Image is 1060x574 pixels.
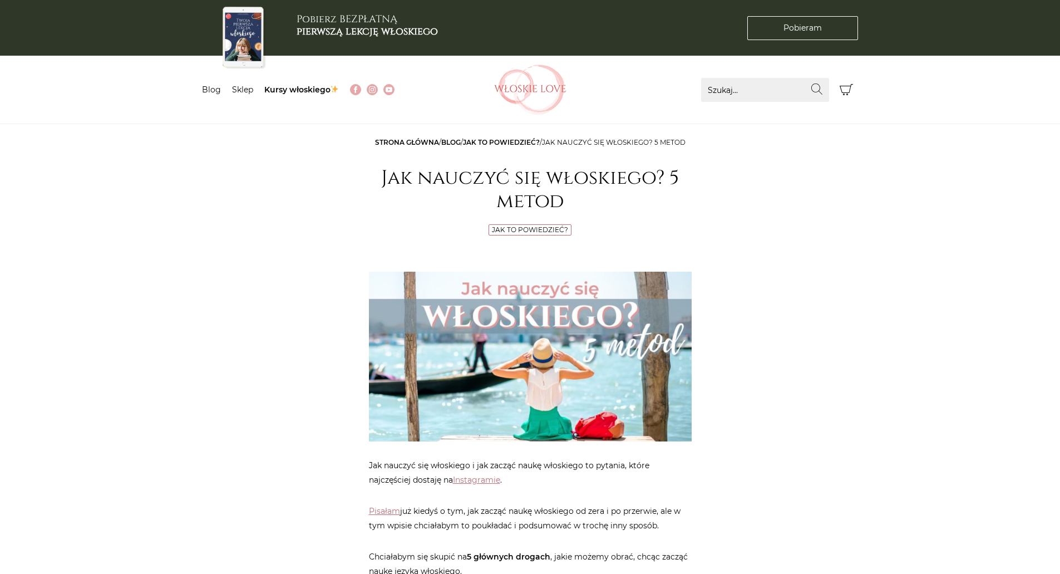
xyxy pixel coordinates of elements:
p: Jak nauczyć się włoskiego i jak zacząć naukę włoskiego to pytania, które najczęściej dostaję na . [369,458,692,487]
a: Blog [202,85,221,95]
strong: 5 głównych drogach [467,552,550,562]
a: Pisałam [369,506,400,516]
img: ✨ [331,85,338,93]
img: Włoskielove [494,65,566,115]
span: Jak nauczyć się włoskiego? 5 metod [542,138,686,146]
button: Koszyk [835,78,859,102]
a: Jak to powiedzieć? [492,225,568,234]
a: Kursy włoskiego [264,85,339,95]
a: Instagramie [453,475,500,485]
a: Strona główna [375,138,439,146]
a: Jak to powiedzieć? [463,138,540,146]
p: już kiedyś o tym, jak zacząć naukę włoskiego od zera i po przerwie, ale w tym wpisie chciałabym t... [369,504,692,533]
h3: Pobierz BEZPŁATNĄ [297,13,438,37]
a: Pobieram [747,16,858,40]
b: pierwszą lekcję włoskiego [297,24,438,38]
span: / / / [375,138,686,146]
input: Szukaj... [701,78,829,102]
a: Sklep [232,85,253,95]
a: Blog [441,138,461,146]
span: Pobieram [783,22,822,34]
h1: Jak nauczyć się włoskiego? 5 metod [369,166,692,213]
